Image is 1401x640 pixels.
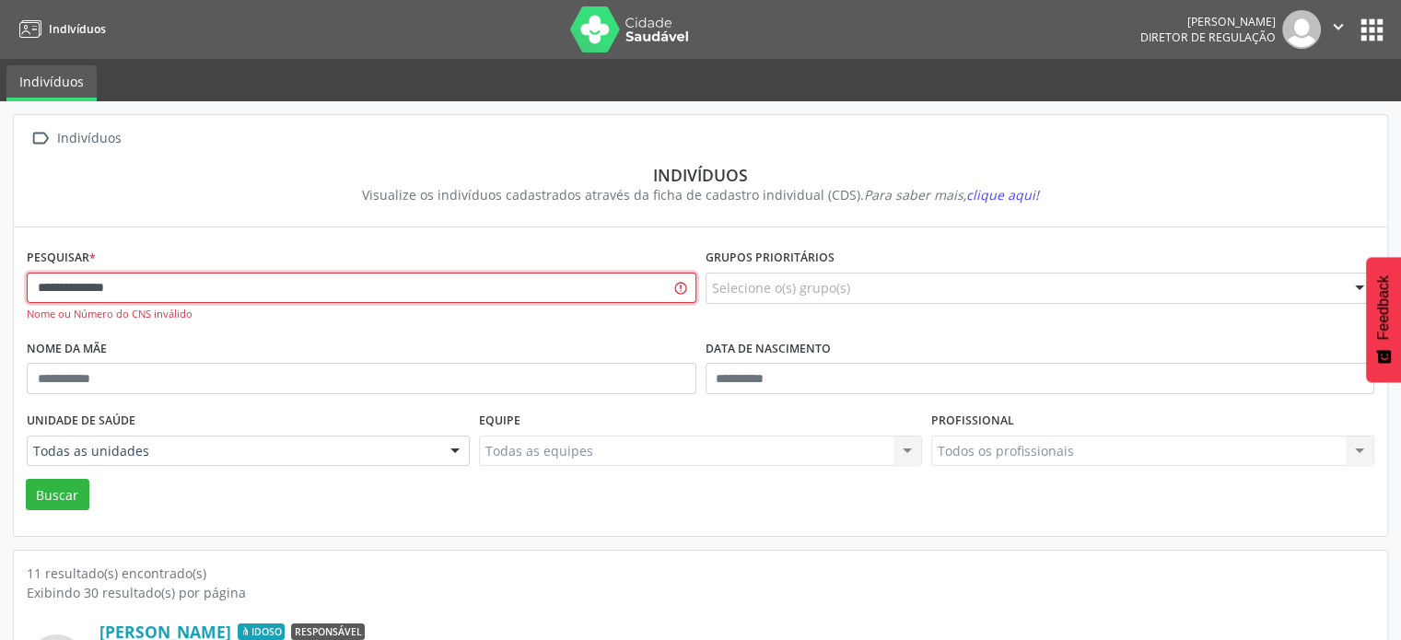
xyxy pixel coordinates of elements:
[864,186,1039,204] i: Para saber mais,
[1356,14,1388,46] button: apps
[966,186,1039,204] span: clique aqui!
[26,479,89,510] button: Buscar
[33,442,432,460] span: Todas as unidades
[706,244,835,273] label: Grupos prioritários
[27,335,107,364] label: Nome da mãe
[1366,257,1401,382] button: Feedback - Mostrar pesquisa
[27,125,53,152] i: 
[706,335,831,364] label: Data de nascimento
[27,307,696,322] div: Nome ou Número do CNS inválido
[40,165,1361,185] div: Indivíduos
[27,564,1374,583] div: 11 resultado(s) encontrado(s)
[479,407,520,436] label: Equipe
[13,14,106,44] a: Indivíduos
[1282,10,1321,49] img: img
[27,583,1374,602] div: Exibindo 30 resultado(s) por página
[712,278,850,297] span: Selecione o(s) grupo(s)
[1140,14,1276,29] div: [PERSON_NAME]
[291,623,365,640] span: Responsável
[1140,29,1276,45] span: Diretor de regulação
[49,21,106,37] span: Indivíduos
[27,125,124,152] a:  Indivíduos
[1375,275,1392,340] span: Feedback
[1328,17,1348,37] i: 
[238,623,285,640] span: Idoso
[6,65,97,101] a: Indivíduos
[931,407,1014,436] label: Profissional
[1321,10,1356,49] button: 
[27,407,135,436] label: Unidade de saúde
[53,125,124,152] div: Indivíduos
[40,185,1361,204] div: Visualize os indivíduos cadastrados através da ficha de cadastro individual (CDS).
[27,244,96,273] label: Pesquisar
